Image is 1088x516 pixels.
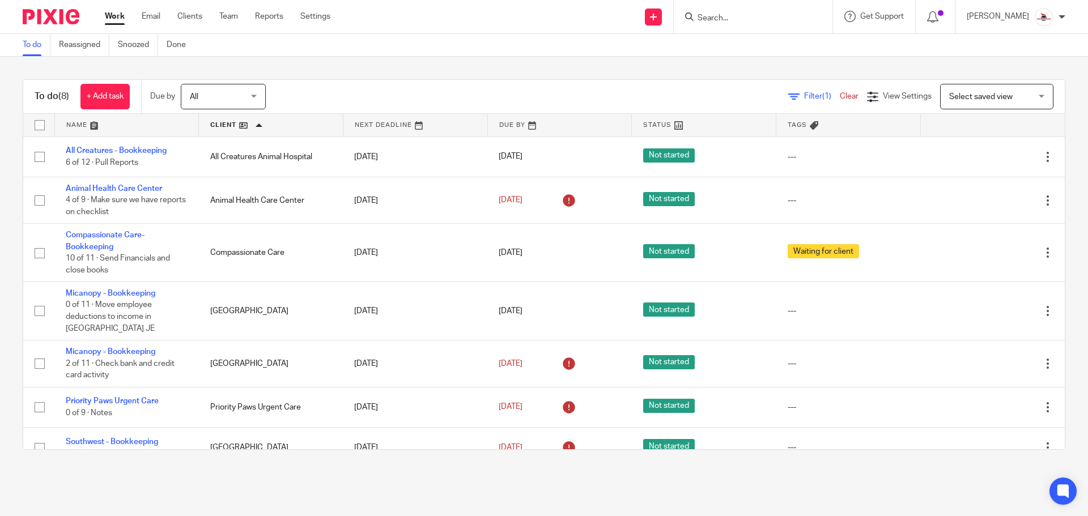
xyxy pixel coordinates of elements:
[499,196,522,204] span: [DATE]
[788,122,807,128] span: Tags
[66,289,155,297] a: Micanopy - Bookkeeping
[66,231,144,250] a: Compassionate Care-Bookkeeping
[66,159,138,167] span: 6 of 12 · Pull Reports
[343,224,487,282] td: [DATE]
[23,34,50,56] a: To do
[788,402,909,413] div: ---
[58,92,69,101] span: (8)
[1035,8,1053,26] img: EtsyProfilePhoto.jpg
[142,11,160,22] a: Email
[150,91,175,102] p: Due by
[59,34,109,56] a: Reassigned
[499,403,522,411] span: [DATE]
[190,93,198,101] span: All
[499,307,522,315] span: [DATE]
[167,34,194,56] a: Done
[66,301,155,332] span: 0 of 11 · Move employee deductions to income in [GEOGRAPHIC_DATA] JE
[66,185,162,193] a: Animal Health Care Center
[696,14,798,24] input: Search
[66,254,170,274] span: 10 of 11 · Send Financials and close books
[343,340,487,387] td: [DATE]
[66,197,186,216] span: 4 of 9 · Make sure we have reports on checklist
[788,244,859,258] span: Waiting for client
[788,442,909,453] div: ---
[499,443,522,451] span: [DATE]
[788,195,909,206] div: ---
[66,147,167,155] a: All Creatures - Bookkeeping
[199,387,343,427] td: Priority Paws Urgent Care
[219,11,238,22] a: Team
[199,177,343,223] td: Animal Health Care Center
[23,9,79,24] img: Pixie
[66,397,159,405] a: Priority Paws Urgent Care
[343,177,487,223] td: [DATE]
[883,92,932,100] span: View Settings
[255,11,283,22] a: Reports
[643,355,695,369] span: Not started
[643,148,695,163] span: Not started
[860,12,904,20] span: Get Support
[118,34,158,56] a: Snoozed
[788,358,909,369] div: ---
[300,11,330,22] a: Settings
[840,92,858,100] a: Clear
[199,224,343,282] td: Compassionate Care
[199,428,343,468] td: [GEOGRAPHIC_DATA]
[343,428,487,468] td: [DATE]
[967,11,1029,22] p: [PERSON_NAME]
[35,91,69,103] h1: To do
[643,399,695,413] span: Not started
[66,348,155,356] a: Micanopy - Bookkeeping
[499,249,522,257] span: [DATE]
[343,387,487,427] td: [DATE]
[822,92,831,100] span: (1)
[343,137,487,177] td: [DATE]
[804,92,840,100] span: Filter
[177,11,202,22] a: Clients
[66,360,175,379] span: 2 of 11 · Check bank and credit card activity
[199,137,343,177] td: All Creatures Animal Hospital
[643,244,695,258] span: Not started
[66,438,158,446] a: Southwest - Bookkeeping
[499,153,522,161] span: [DATE]
[643,439,695,453] span: Not started
[105,11,125,22] a: Work
[66,409,112,417] span: 0 of 9 · Notes
[343,282,487,340] td: [DATE]
[643,302,695,317] span: Not started
[788,151,909,163] div: ---
[199,340,343,387] td: [GEOGRAPHIC_DATA]
[80,84,130,109] a: + Add task
[499,360,522,368] span: [DATE]
[643,192,695,206] span: Not started
[949,93,1013,101] span: Select saved view
[788,305,909,317] div: ---
[199,282,343,340] td: [GEOGRAPHIC_DATA]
